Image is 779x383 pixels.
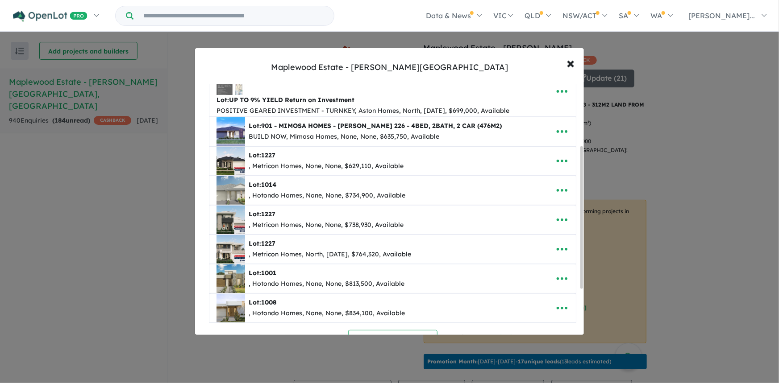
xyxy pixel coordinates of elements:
span: [PERSON_NAME]... [688,11,755,20]
b: Lot: [217,96,354,104]
span: 1001 [261,269,276,277]
img: Maplewood%20Estate%20-%20Melton%20South%20-%20Lot%201014___1758067039.jpg [217,176,245,205]
span: 1008 [261,298,276,306]
b: Lot: [249,181,276,189]
span: 1227 [261,151,275,159]
div: Maplewood Estate - [PERSON_NAME][GEOGRAPHIC_DATA] [271,62,508,73]
img: Openlot PRO Logo White [13,11,87,22]
b: Lot: [249,210,275,218]
span: × [567,53,575,72]
img: Maplewood%20Estate%20-%20Melton%20South%20-%20Lot%201008___1758067042.jpg [217,294,245,322]
div: , Metricon Homes, None, None, $738,930, Available [249,220,404,231]
div: BUILD NOW, Mimosa Homes, None, None, $635,750, Available [249,132,502,142]
span: 1014 [261,181,276,189]
div: , Hotondo Homes, None, None, $734,900, Available [249,190,405,201]
b: Lot: [249,298,276,306]
div: POSITIVE GEARED INVESTMENT - TURNKEY, Aston Homes, North, [DATE], $699,000, Available [217,106,509,116]
b: Lot: [249,239,275,247]
b: Lot: [249,151,275,159]
img: Maplewood%20Estate%20-%20Melton%20South%20-%20Lot%201227___1758588215.jpg [217,206,245,234]
div: , Hotondo Homes, None, None, $834,100, Available [249,308,405,319]
img: Maplewood%20Estate%20-%20Melton%20South%20-%20Lot%201227___1755712612.png [217,235,245,264]
b: Lot: [249,122,502,130]
span: 901 - MIMOSA HOMES - [PERSON_NAME] 226 - 4BED, 2BATH, 2 CAR (476M2) [261,122,502,130]
img: Maplewood%20Estate%20-%20Melton%20South%20-%20Lot%20901%20-%20MIMOSA%20HOMES%20-%20ARCHIE%20226%2... [217,117,245,146]
span: UP TO 9% YIELD Return on Investment [229,96,354,104]
span: 1227 [261,239,275,247]
div: , Hotondo Homes, None, None, $813,500, Available [249,279,404,289]
div: , Metricon Homes, North, [DATE], $764,320, Available [249,249,411,260]
img: Maplewood%20Estate%20-%20Melton%20South%20-%20Lot%201001___1758067041.jpg [217,264,245,293]
img: Maplewood%20Estate%20-%20Melton%20South%20-%20Lot%201227___1755712611.png [217,147,245,175]
div: , Metricon Homes, None, None, $629,110, Available [249,161,404,172]
input: Try estate name, suburb, builder or developer [135,6,332,25]
button: Create a new listing [348,330,437,349]
b: Lot: [249,269,276,277]
span: 1227 [261,210,275,218]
